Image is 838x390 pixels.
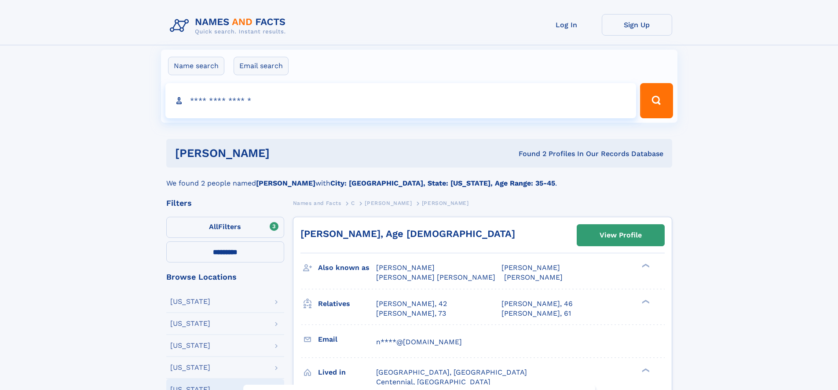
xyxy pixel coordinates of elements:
[501,299,573,309] a: [PERSON_NAME], 46
[602,14,672,36] a: Sign Up
[318,296,376,311] h3: Relatives
[640,367,650,373] div: ❯
[330,179,555,187] b: City: [GEOGRAPHIC_DATA], State: [US_STATE], Age Range: 35-45
[209,222,218,231] span: All
[166,199,284,207] div: Filters
[293,197,341,208] a: Names and Facts
[300,228,515,239] a: [PERSON_NAME], Age [DEMOGRAPHIC_DATA]
[166,273,284,281] div: Browse Locations
[376,368,527,376] span: [GEOGRAPHIC_DATA], [GEOGRAPHIC_DATA]
[640,263,650,269] div: ❯
[166,168,672,189] div: We found 2 people named with .
[376,299,447,309] a: [PERSON_NAME], 42
[166,14,293,38] img: Logo Names and Facts
[351,197,355,208] a: C
[501,263,560,272] span: [PERSON_NAME]
[318,365,376,380] h3: Lived in
[577,225,664,246] a: View Profile
[170,342,210,349] div: [US_STATE]
[170,364,210,371] div: [US_STATE]
[501,309,571,318] a: [PERSON_NAME], 61
[170,298,210,305] div: [US_STATE]
[376,273,495,281] span: [PERSON_NAME] [PERSON_NAME]
[394,149,663,159] div: Found 2 Profiles In Our Records Database
[351,200,355,206] span: C
[234,57,289,75] label: Email search
[170,320,210,327] div: [US_STATE]
[600,225,642,245] div: View Profile
[168,57,224,75] label: Name search
[166,217,284,238] label: Filters
[504,273,563,281] span: [PERSON_NAME]
[376,378,490,386] span: Centennial, [GEOGRAPHIC_DATA]
[640,299,650,304] div: ❯
[422,200,469,206] span: [PERSON_NAME]
[256,179,315,187] b: [PERSON_NAME]
[365,197,412,208] a: [PERSON_NAME]
[376,263,435,272] span: [PERSON_NAME]
[318,332,376,347] h3: Email
[640,83,673,118] button: Search Button
[365,200,412,206] span: [PERSON_NAME]
[318,260,376,275] h3: Also known as
[376,309,446,318] a: [PERSON_NAME], 73
[531,14,602,36] a: Log In
[165,83,637,118] input: search input
[175,148,394,159] h1: [PERSON_NAME]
